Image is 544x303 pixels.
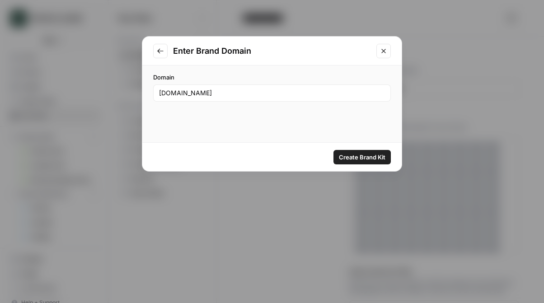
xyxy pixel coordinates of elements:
h2: Enter Brand Domain [173,45,371,57]
label: Domain [153,73,391,82]
button: Close modal [376,44,391,58]
span: Create Brand Kit [339,153,385,162]
button: Create Brand Kit [333,150,391,164]
button: Go to previous step [153,44,168,58]
input: www.example.com [159,89,385,98]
